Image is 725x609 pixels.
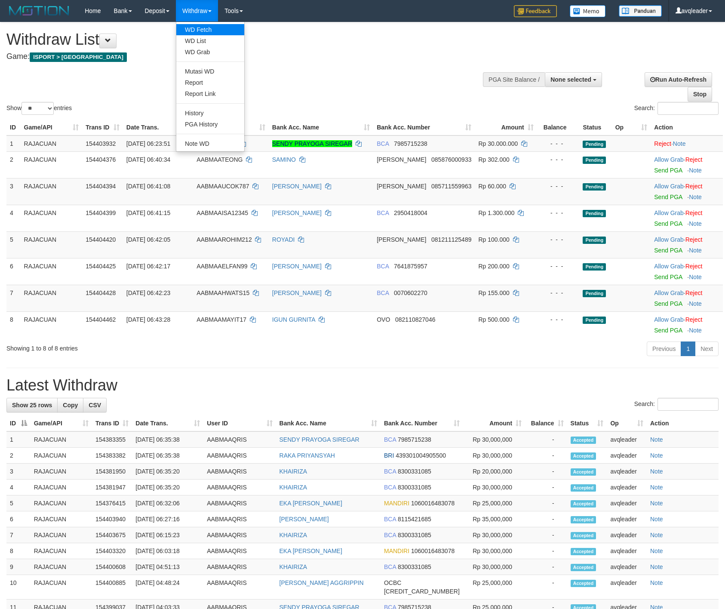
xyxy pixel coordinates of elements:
[478,209,514,216] span: Rp 1.300.000
[269,120,373,135] th: Bank Acc. Name: activate to sort column ascending
[651,258,723,285] td: ·
[463,448,525,464] td: Rp 30,000,000
[89,402,101,409] span: CSV
[651,178,723,205] td: ·
[272,236,295,243] a: ROYADI
[654,167,682,174] a: Send PGA
[541,289,576,297] div: - - -
[398,468,431,475] span: Copy 8300331085 to clipboard
[280,484,307,491] a: KHAIRIZA
[280,563,307,570] a: KHAIRIZA
[280,547,342,554] a: EKA [PERSON_NAME]
[126,183,170,190] span: [DATE] 06:41:08
[478,316,509,323] span: Rp 500.000
[654,209,685,216] span: ·
[650,500,663,507] a: Note
[197,316,246,323] span: AABMAAMAYIT17
[395,316,435,323] span: Copy 082110827046 to clipboard
[6,258,21,285] td: 6
[571,468,596,476] span: Accepted
[92,480,132,495] td: 154381947
[6,205,21,231] td: 4
[583,183,606,191] span: Pending
[86,316,116,323] span: 154404462
[63,402,78,409] span: Copy
[176,119,244,130] a: PGA History
[475,120,537,135] th: Amount: activate to sort column ascending
[384,452,394,459] span: BRI
[21,151,83,178] td: RAJACUAN
[654,263,685,270] span: ·
[123,120,193,135] th: Date Trans.: activate to sort column descending
[651,135,723,152] td: ·
[132,464,203,480] td: [DATE] 06:35:20
[22,102,54,115] select: Showentries
[377,140,389,147] span: BCA
[384,484,396,491] span: BCA
[396,452,446,459] span: Copy 439301004905500 to clipboard
[583,237,606,244] span: Pending
[197,263,247,270] span: AABMAAELFAN99
[203,448,276,464] td: AABMAAQRIS
[619,5,662,17] img: panduan.png
[280,468,307,475] a: KHAIRIZA
[6,448,31,464] td: 2
[6,415,31,431] th: ID: activate to sort column descending
[431,156,471,163] span: Copy 085876000933 to clipboard
[203,495,276,511] td: AABMAAQRIS
[86,209,116,216] span: 154404399
[654,183,683,190] a: Allow Grab
[203,480,276,495] td: AABMAAQRIS
[654,156,685,163] span: ·
[377,289,389,296] span: BCA
[272,263,322,270] a: [PERSON_NAME]
[176,77,244,88] a: Report
[92,464,132,480] td: 154381950
[583,157,606,164] span: Pending
[650,532,663,538] a: Note
[567,415,607,431] th: Status: activate to sort column ascending
[21,258,83,285] td: RAJACUAN
[607,464,647,480] td: avqleader
[6,495,31,511] td: 5
[654,236,683,243] a: Allow Grab
[31,448,92,464] td: RAJACUAN
[550,76,591,83] span: None selected
[685,236,703,243] a: Reject
[31,543,92,559] td: RAJACUAN
[689,167,702,174] a: Note
[132,527,203,543] td: [DATE] 06:15:23
[272,209,322,216] a: [PERSON_NAME]
[384,532,396,538] span: BCA
[650,452,663,459] a: Note
[463,464,525,480] td: Rp 20,000,000
[650,468,663,475] a: Note
[525,415,567,431] th: Balance: activate to sort column ascending
[86,140,116,147] span: 154403932
[203,431,276,448] td: AABMAAQRIS
[651,205,723,231] td: ·
[197,236,252,243] span: AABMAAROHIM212
[394,140,427,147] span: Copy 7985715238 to clipboard
[197,183,249,190] span: AABMAAUCOK787
[132,448,203,464] td: [DATE] 06:35:38
[411,500,455,507] span: Copy 1060016483078 to clipboard
[6,311,21,338] td: 8
[394,289,427,296] span: Copy 0070602270 to clipboard
[654,263,683,270] a: Allow Grab
[197,156,243,163] span: AABMAATEONG
[657,398,719,411] input: Search:
[6,511,31,527] td: 6
[463,480,525,495] td: Rp 30,000,000
[203,527,276,543] td: AABMAAQRIS
[86,289,116,296] span: 154404428
[654,327,682,334] a: Send PGA
[280,579,364,586] a: [PERSON_NAME] AGGRIPPIN
[654,183,685,190] span: ·
[541,235,576,244] div: - - -
[377,183,426,190] span: [PERSON_NAME]
[695,341,719,356] a: Next
[280,532,307,538] a: KHAIRIZA
[607,543,647,559] td: avqleader
[514,5,557,17] img: Feedback.jpg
